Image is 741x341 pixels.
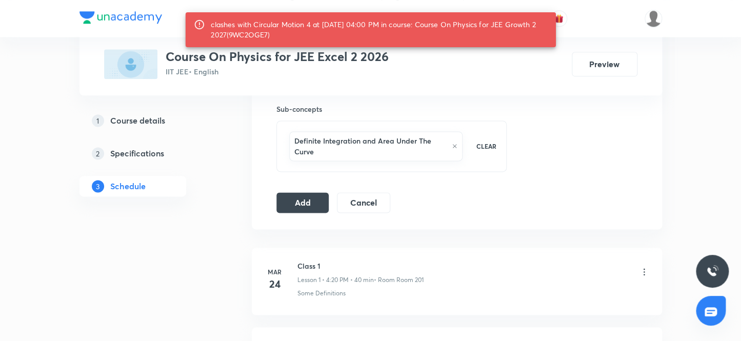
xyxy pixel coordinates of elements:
[706,265,718,277] img: ttu
[79,110,219,131] a: 1Course details
[92,114,104,127] p: 1
[337,192,390,213] button: Cancel
[297,260,424,271] h6: Class 1
[265,276,285,292] h4: 24
[476,142,496,151] p: CLEAR
[211,15,548,44] div: clashes with Circular Motion 4 at [DATE] 04:00 PM in course: Course On Physics for JEE Growth 2 2...
[297,289,346,298] p: Some Definitions
[92,180,104,192] p: 3
[166,66,389,77] p: IIT JEE • English
[554,14,564,23] img: avatar
[297,275,374,285] p: Lesson 1 • 4:20 PM • 40 min
[92,147,104,159] p: 2
[110,114,165,127] h5: Course details
[110,147,164,159] h5: Specifications
[265,267,285,276] h6: Mar
[110,180,146,192] h5: Schedule
[79,11,162,24] img: Company Logo
[294,135,447,157] h6: Definite Integration and Area Under The Curve
[166,49,389,64] h3: Course On Physics for JEE Excel 2 2026
[374,275,424,285] p: • Room Room 201
[572,52,637,76] button: Preview
[79,11,162,26] a: Company Logo
[79,143,219,164] a: 2Specifications
[276,192,329,213] button: Add
[276,104,507,114] h6: Sub-concepts
[551,10,567,27] button: avatar
[645,10,662,27] img: Devendra Kumar
[104,49,157,79] img: EF481E3E-0D81-46AC-A34F-E6525FA4E539_plus.png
